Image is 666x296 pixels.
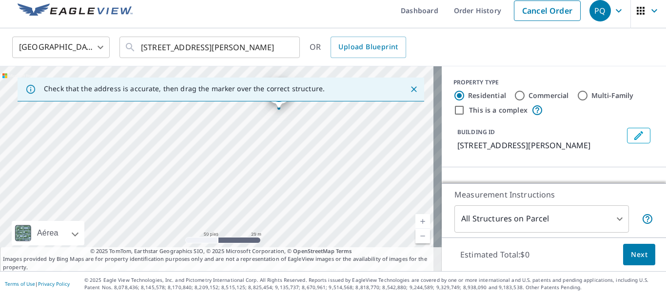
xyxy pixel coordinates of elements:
p: Measurement Instructions [454,189,653,200]
a: Terms [336,247,352,255]
label: Multi-Family [591,91,634,100]
div: Aérea [34,221,61,245]
div: PROPERTY TYPE [453,78,654,87]
a: OpenStreetMap [293,247,334,255]
p: | [5,281,70,287]
a: Privacy Policy [38,280,70,287]
a: Nivel actual 19, ampliar [415,214,430,229]
button: Next [623,244,655,266]
label: Commercial [529,91,569,100]
div: [GEOGRAPHIC_DATA] [12,34,110,61]
span: Your report will include each building or structure inside the parcel boundary. In some cases, du... [642,213,653,225]
a: Cancel Order [514,0,581,21]
p: Check that the address is accurate, then drag the marker over the correct structure. [44,84,325,93]
div: OR [310,37,406,58]
p: [STREET_ADDRESS][PERSON_NAME] [457,139,623,151]
a: Upload Blueprint [331,37,406,58]
p: © 2025 Eagle View Technologies, Inc. and Pictometry International Corp. All Rights Reserved. Repo... [84,276,661,291]
span: Next [631,249,647,261]
label: This is a complex [469,105,528,115]
img: EV Logo [18,3,133,18]
span: © 2025 TomTom, Earthstar Geographics SIO, © 2025 Microsoft Corporation, © [90,247,352,256]
p: BUILDING ID [457,128,495,136]
a: Nivel actual 19, alejar [415,229,430,243]
input: Search by address or latitude-longitude [141,34,280,61]
label: Residential [468,91,506,100]
span: Upload Blueprint [338,41,398,53]
div: Aérea [12,221,84,245]
div: All Structures on Parcel [454,205,629,233]
button: Close [408,83,420,96]
p: Estimated Total: $0 [452,244,537,265]
button: Edit building 1 [627,128,650,143]
a: Terms of Use [5,280,35,287]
